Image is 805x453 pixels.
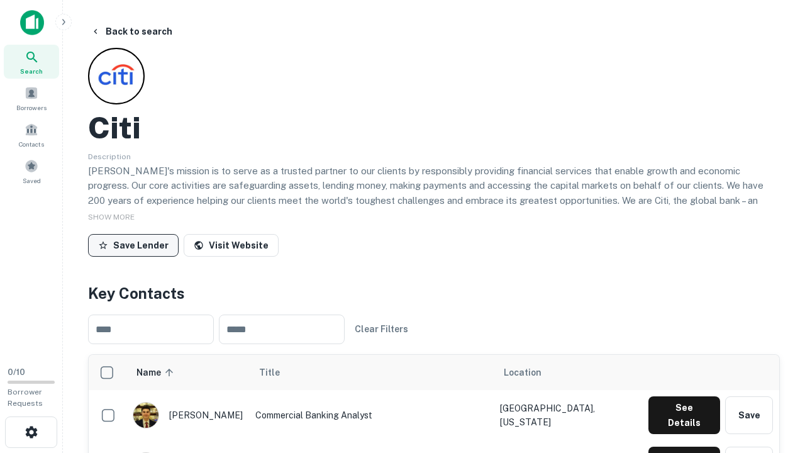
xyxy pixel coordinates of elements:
a: Visit Website [184,234,279,257]
span: Description [88,152,131,161]
img: 1753279374948 [133,403,158,428]
span: Search [20,66,43,76]
iframe: Chat Widget [742,352,805,413]
th: Location [494,355,642,390]
span: Title [259,365,296,380]
span: Saved [23,176,41,186]
h2: Citi [88,109,141,146]
button: Save [725,396,773,434]
span: Borrower Requests [8,388,43,408]
span: Borrowers [16,103,47,113]
th: Name [126,355,249,390]
a: Borrowers [4,81,59,115]
span: 0 / 10 [8,367,25,377]
button: See Details [648,396,720,434]
a: Contacts [4,118,59,152]
button: Back to search [86,20,177,43]
td: [GEOGRAPHIC_DATA], [US_STATE] [494,390,642,440]
td: Commercial Banking Analyst [249,390,494,440]
a: Saved [4,154,59,188]
h4: Key Contacts [88,282,780,305]
span: Name [136,365,177,380]
img: capitalize-icon.png [20,10,44,35]
div: [PERSON_NAME] [133,402,243,428]
th: Title [249,355,494,390]
span: Contacts [19,139,44,149]
button: Save Lender [88,234,179,257]
p: [PERSON_NAME]'s mission is to serve as a trusted partner to our clients by responsibly providing ... [88,164,780,238]
button: Clear Filters [350,318,413,340]
span: Location [504,365,541,380]
a: Search [4,45,59,79]
span: SHOW MORE [88,213,135,221]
